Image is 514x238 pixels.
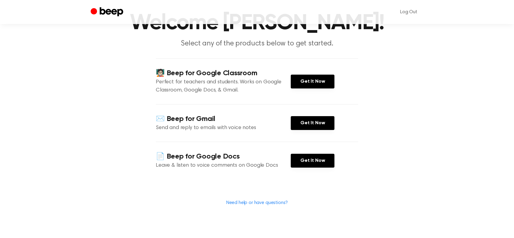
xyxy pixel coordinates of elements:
[291,154,334,168] a: Get It Now
[156,78,291,94] p: Perfect for teachers and students. Works on Google Classroom, Google Docs, & Gmail.
[291,116,334,130] a: Get It Now
[156,124,291,132] p: Send and reply to emails with voice notes
[226,200,288,205] a: Need help or have questions?
[156,114,291,124] h4: ✉️ Beep for Gmail
[156,162,291,170] p: Leave & listen to voice comments on Google Docs
[156,152,291,162] h4: 📄 Beep for Google Docs
[156,68,291,78] h4: 🧑🏻‍🏫 Beep for Google Classroom
[291,75,334,88] a: Get It Now
[141,39,373,49] p: Select any of the products below to get started.
[91,6,125,18] a: Beep
[394,5,423,19] a: Log Out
